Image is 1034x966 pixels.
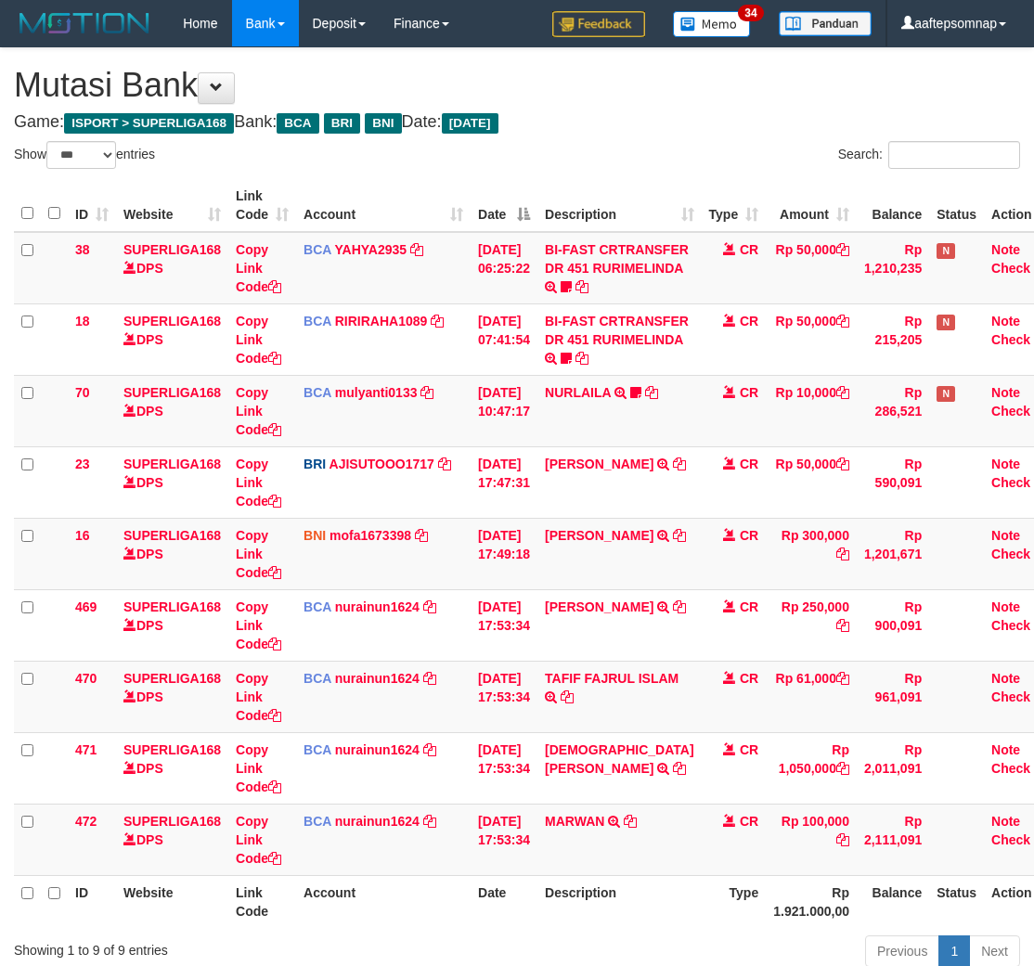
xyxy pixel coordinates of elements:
a: SUPERLIGA168 [123,671,221,686]
span: CR [740,457,758,471]
span: BCA [304,742,331,757]
span: BRI [324,113,360,134]
a: Copy Link Code [236,599,281,651]
span: [DATE] [442,113,498,134]
td: Rp 300,000 [766,518,857,589]
th: Link Code [228,875,296,928]
td: [DATE] 17:49:18 [471,518,537,589]
span: BCA [304,671,331,686]
td: DPS [116,232,228,304]
td: [DATE] 10:47:17 [471,375,537,446]
a: Copy Link Code [236,314,281,366]
a: NURLAILA [545,385,611,400]
td: Rp 61,000 [766,661,857,732]
th: Account [296,875,471,928]
a: Copy Link Code [236,385,281,437]
span: 469 [75,599,97,614]
a: SUPERLIGA168 [123,742,221,757]
img: MOTION_logo.png [14,9,155,37]
a: Copy MARWAN to clipboard [624,814,637,829]
span: BCA [304,314,331,328]
span: BRI [304,457,326,471]
a: nurainun1624 [335,599,420,614]
a: Copy YAHYA2935 to clipboard [410,242,423,257]
td: Rp 1,050,000 [766,732,857,804]
a: SUPERLIGA168 [123,814,221,829]
a: Copy nurainun1624 to clipboard [423,599,436,614]
a: [DEMOGRAPHIC_DATA][PERSON_NAME] [545,742,693,776]
th: Date [471,875,537,928]
th: Balance [857,179,929,232]
th: Status [929,875,984,928]
td: Rp 250,000 [766,589,857,661]
img: Button%20Memo.svg [673,11,751,37]
h1: Mutasi Bank [14,67,1020,104]
a: Copy AHMAD NURKHOLIS to clipboard [673,528,686,543]
a: Note [991,314,1020,328]
th: ID: activate to sort column ascending [68,179,116,232]
label: Show entries [14,141,155,169]
a: Check [991,547,1030,561]
td: Rp 2,111,091 [857,804,929,875]
a: Copy BI-FAST CRTRANSFER DR 451 RURIMELINDA to clipboard [575,279,588,294]
a: Copy Rp 1,050,000 to clipboard [836,761,849,776]
td: Rp 286,521 [857,375,929,446]
a: Copy TAFIF FAJRUL ISLAM to clipboard [561,689,574,704]
a: Check [991,832,1030,847]
td: [DATE] 17:53:34 [471,804,537,875]
h4: Game: Bank: Date: [14,113,1020,132]
span: CR [740,314,758,328]
a: Note [991,599,1020,614]
a: Copy nurainun1624 to clipboard [423,742,436,757]
a: SUPERLIGA168 [123,242,221,257]
a: Copy Link Code [236,742,281,794]
a: nurainun1624 [335,671,420,686]
td: [DATE] 17:53:34 [471,589,537,661]
span: BCA [304,242,331,257]
a: [PERSON_NAME] [545,599,653,614]
td: Rp 2,011,091 [857,732,929,804]
a: [PERSON_NAME] [545,457,653,471]
span: ISPORT > SUPERLIGA168 [64,113,234,134]
td: BI-FAST CRTRANSFER DR 451 RURIMELINDA [537,303,701,375]
a: Copy Rp 250,000 to clipboard [836,618,849,633]
th: Rp 1.921.000,00 [766,875,857,928]
a: YAHYA2935 [335,242,407,257]
a: Copy mofa1673398 to clipboard [415,528,428,543]
td: [DATE] 07:41:54 [471,303,537,375]
span: BCA [304,599,331,614]
a: Copy Link Code [236,671,281,723]
a: Copy JONI OZA PUTRA to clipboard [673,599,686,614]
a: Note [991,242,1020,257]
a: Note [991,457,1020,471]
a: Copy nurainun1624 to clipboard [423,814,436,829]
a: SUPERLIGA168 [123,528,221,543]
select: Showentries [46,141,116,169]
th: Status [929,179,984,232]
span: BCA [304,385,331,400]
span: BNI [304,528,326,543]
span: CR [740,599,758,614]
span: Has Note [937,315,955,330]
span: BCA [304,814,331,829]
img: panduan.png [779,11,872,36]
span: 470 [75,671,97,686]
span: 16 [75,528,90,543]
a: nurainun1624 [335,742,420,757]
td: DPS [116,375,228,446]
a: Copy Link Code [236,814,281,866]
a: nurainun1624 [335,814,420,829]
a: Copy Rp 50,000 to clipboard [836,457,849,471]
label: Search: [838,141,1020,169]
span: CR [740,742,758,757]
td: Rp 50,000 [766,303,857,375]
td: DPS [116,446,228,518]
a: Copy Rp 61,000 to clipboard [836,671,849,686]
td: Rp 50,000 [766,232,857,304]
td: Rp 900,091 [857,589,929,661]
a: Check [991,475,1030,490]
span: BCA [277,113,318,134]
span: CR [740,385,758,400]
span: 38 [75,242,90,257]
a: Copy NURLAILA to clipboard [645,385,658,400]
